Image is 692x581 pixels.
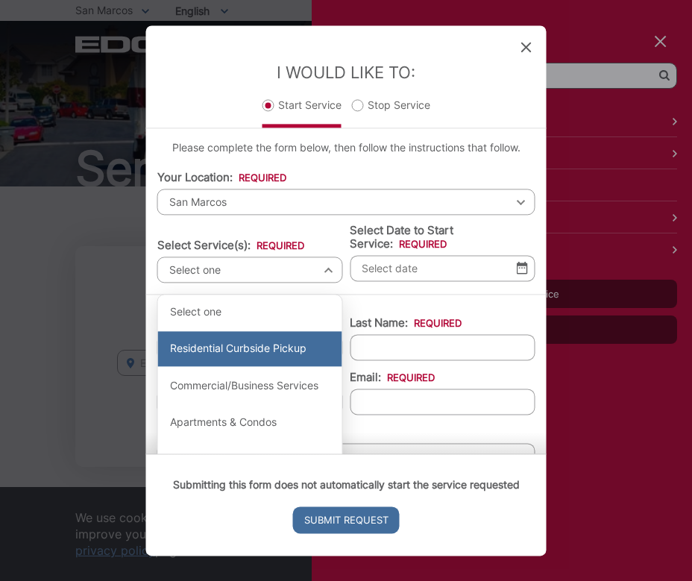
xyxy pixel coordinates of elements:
label: I Would Like To: [277,63,415,82]
span: Select one [157,257,343,283]
label: Stop Service [352,98,430,128]
div: Apartments & Condos [158,404,342,440]
label: Select Service(s): [157,239,304,252]
input: Select date [350,255,535,281]
strong: Submitting this form does not automatically start the service requested [173,478,520,491]
label: Email: [350,371,435,384]
label: Last Name: [350,316,462,330]
div: Commercial/Business Services [158,368,342,403]
span: San Marcos [157,189,535,215]
label: Your Location: [157,171,286,184]
p: Please complete the form below, then follow the instructions that follow. [157,139,535,156]
div: Temporary Dumpster Service [158,442,342,477]
label: Select Date to Start Service: [350,224,535,251]
img: Select date [517,262,528,274]
div: Residential Curbside Pickup [158,331,342,367]
div: Select one [158,295,342,330]
input: Submit Request [293,506,400,533]
label: Start Service [262,98,342,128]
